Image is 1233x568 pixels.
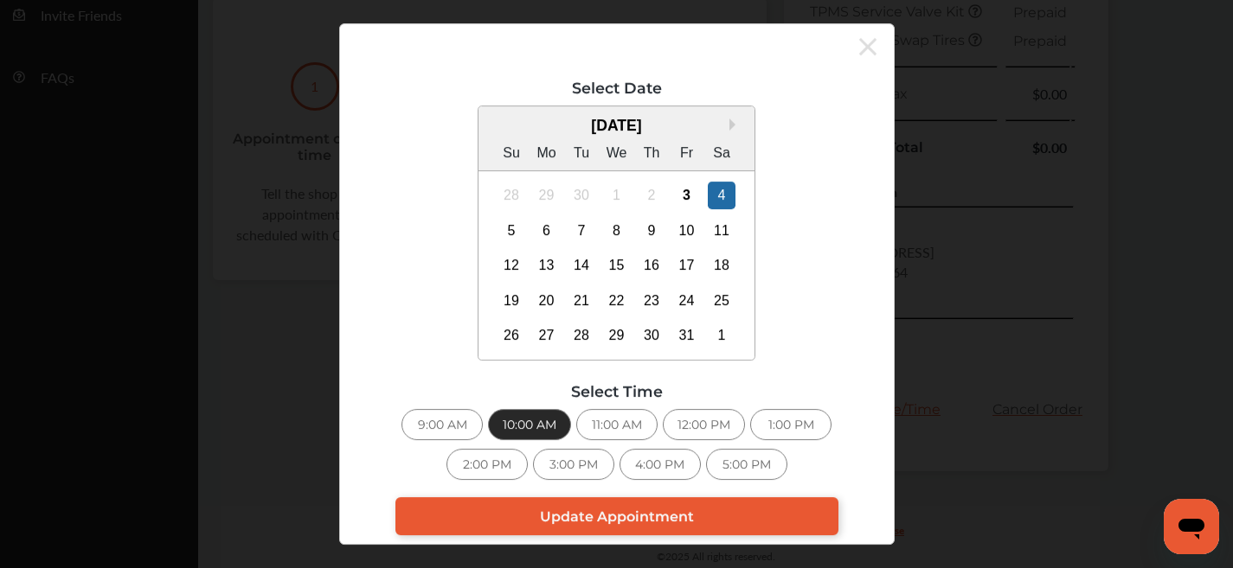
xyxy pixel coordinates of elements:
div: 5:00 PM [706,449,787,480]
div: Not available Sunday, September 28th, 2025 [498,182,525,209]
div: We [603,139,631,167]
div: 10:00 AM [488,409,571,440]
div: Choose Sunday, October 19th, 2025 [498,287,525,315]
div: 2:00 PM [446,449,528,480]
span: Update Appointment [540,508,694,525]
div: Choose Tuesday, October 7th, 2025 [568,217,595,245]
div: Choose Friday, October 10th, 2025 [673,217,701,245]
iframe: Button to launch messaging window [1164,499,1219,554]
div: Choose Saturday, October 18th, 2025 [708,252,735,279]
div: Choose Wednesday, October 22nd, 2025 [603,287,631,315]
div: Not available Wednesday, October 1st, 2025 [603,182,631,209]
div: Sa [708,139,735,167]
div: 1:00 PM [750,409,832,440]
div: Mo [533,139,561,167]
div: Choose Thursday, October 23rd, 2025 [638,287,665,315]
div: Fr [673,139,701,167]
div: Choose Tuesday, October 14th, 2025 [568,252,595,279]
div: Choose Saturday, October 4th, 2025 [708,182,735,209]
div: Choose Sunday, October 26th, 2025 [498,322,525,349]
div: Choose Tuesday, October 28th, 2025 [568,322,595,349]
div: Choose Saturday, November 1st, 2025 [708,322,735,349]
div: Choose Friday, October 17th, 2025 [673,252,701,279]
div: Tu [568,139,595,167]
div: Th [638,139,665,167]
div: 9:00 AM [401,409,483,440]
div: Choose Monday, October 6th, 2025 [533,217,561,245]
button: Next Month [729,118,742,131]
div: month 2025-10 [494,178,740,354]
div: Choose Friday, October 3rd, 2025 [673,182,701,209]
div: Choose Monday, October 13th, 2025 [533,252,561,279]
div: Choose Sunday, October 5th, 2025 [498,217,525,245]
div: Choose Sunday, October 12th, 2025 [498,252,525,279]
div: Choose Thursday, October 9th, 2025 [638,217,665,245]
div: Not available Monday, September 29th, 2025 [533,182,561,209]
div: Not available Tuesday, September 30th, 2025 [568,182,595,209]
div: Choose Monday, October 27th, 2025 [533,322,561,349]
div: [DATE] [478,117,755,135]
div: 11:00 AM [576,409,658,440]
div: Choose Wednesday, October 8th, 2025 [603,217,631,245]
div: Choose Tuesday, October 21st, 2025 [568,287,595,315]
div: Choose Friday, October 24th, 2025 [673,287,701,315]
div: Su [498,139,525,167]
div: Select Time [366,382,868,400]
div: Choose Thursday, October 30th, 2025 [638,322,665,349]
div: Choose Saturday, October 11th, 2025 [708,217,735,245]
div: Choose Wednesday, October 15th, 2025 [603,252,631,279]
div: 3:00 PM [533,449,614,480]
div: 12:00 PM [663,409,745,440]
div: 4:00 PM [620,449,701,480]
div: Choose Thursday, October 16th, 2025 [638,252,665,279]
div: Choose Monday, October 20th, 2025 [533,287,561,315]
div: Choose Friday, October 31st, 2025 [673,322,701,349]
a: Update Appointment [395,497,838,535]
div: Choose Saturday, October 25th, 2025 [708,287,735,315]
div: Choose Wednesday, October 29th, 2025 [603,322,631,349]
div: Select Date [366,79,868,97]
div: Not available Thursday, October 2nd, 2025 [638,182,665,209]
